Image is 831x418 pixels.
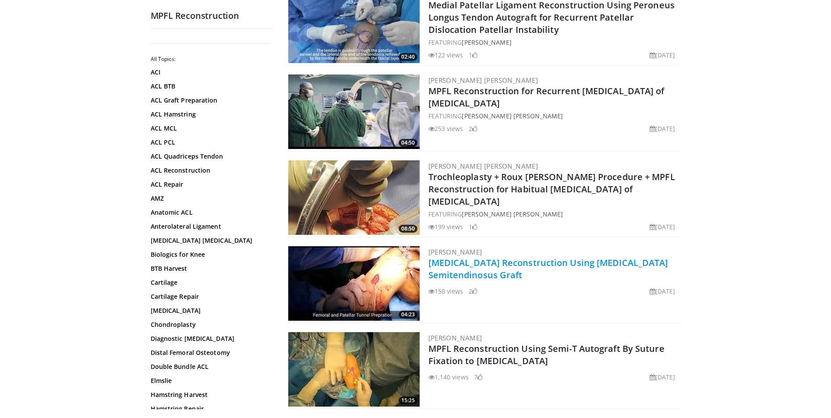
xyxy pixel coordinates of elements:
li: [DATE] [650,222,675,231]
li: [DATE] [650,372,675,382]
span: 08:50 [399,225,417,233]
a: Anterolateral Ligament [151,222,269,231]
a: [PERSON_NAME] [PERSON_NAME] [462,210,563,218]
a: 04:50 [288,74,420,149]
a: ACL PCL [151,138,269,147]
span: 02:40 [399,53,417,61]
li: [DATE] [650,124,675,133]
a: [MEDICAL_DATA] Reconstruction Using [MEDICAL_DATA] Semitendinosus Graft [428,257,668,281]
a: ACL Hamstring [151,110,269,119]
h2: All Topics: [151,56,271,63]
a: Hamstring Repair [151,404,269,413]
li: 158 views [428,287,463,296]
li: 2 [469,287,477,296]
a: [PERSON_NAME] [428,333,482,342]
div: FEATURING [428,38,679,47]
a: MPFL Reconstruction Using Semi-T Autograft By Suture Fixation to [MEDICAL_DATA] [428,343,665,367]
a: BTB Harvest [151,264,269,273]
li: 253 views [428,124,463,133]
a: AMZ [151,194,269,203]
a: Distal Femoral Osteotomy [151,348,269,357]
a: Chondroplasty [151,320,269,329]
h2: MPFL Reconstruction [151,10,273,21]
li: 199 views [428,222,463,231]
a: 15:25 [288,332,420,407]
li: 122 views [428,50,463,60]
a: ACL Graft Preparation [151,96,269,105]
a: 04:23 [288,246,420,321]
a: [PERSON_NAME] [462,38,511,46]
a: ACI [151,68,269,77]
a: [PERSON_NAME] [428,248,482,256]
a: ACL BTB [151,82,269,91]
img: 9788eed1-0287-45a2-92de-6679ccfddeb5.300x170_q85_crop-smart_upscale.jpg [288,74,420,149]
a: Cartilage [151,278,269,287]
a: Anatomic ACL [151,208,269,217]
img: 16f19f6c-2f18-4d4f-b970-79e3a76f40c0.300x170_q85_crop-smart_upscale.jpg [288,160,420,235]
img: 33941cd6-6fcb-4e64-b8b4-828558d2faf3.300x170_q85_crop-smart_upscale.jpg [288,332,420,407]
span: 15:25 [399,397,417,404]
li: 7 [474,372,483,382]
a: ACL Reconstruction [151,166,269,175]
a: Hamstring Harvest [151,390,269,399]
a: ACL MCL [151,124,269,133]
a: Biologics for Knee [151,250,269,259]
li: 1,140 views [428,372,469,382]
a: [PERSON_NAME] [PERSON_NAME] [428,76,538,85]
span: 04:50 [399,139,417,147]
img: 7e0eaf7c-d208-4bcc-b9b4-a2f42353ef4a.300x170_q85_crop-smart_upscale.jpg [288,246,420,321]
a: [PERSON_NAME] [PERSON_NAME] [462,112,563,120]
a: Trochleoplasty + Roux [PERSON_NAME] Procedure + MPFL Reconstruction for Habitual [MEDICAL_DATA] o... [428,171,675,207]
a: Cartilage Repair [151,292,269,301]
a: MPFL Reconstruction for Recurrent [MEDICAL_DATA] of [MEDICAL_DATA] [428,85,665,109]
a: Elmslie [151,376,269,385]
li: 2 [469,124,477,133]
li: [DATE] [650,50,675,60]
a: ACL Quadriceps Tendon [151,152,269,161]
li: 1 [469,222,477,231]
a: 08:50 [288,160,420,235]
div: FEATURING [428,111,679,120]
a: ACL Repair [151,180,269,189]
a: Double Bundle ACL [151,362,269,371]
a: [MEDICAL_DATA] [MEDICAL_DATA] [151,236,269,245]
li: [DATE] [650,287,675,296]
div: FEATURING [428,209,679,219]
a: [MEDICAL_DATA] [151,306,269,315]
li: 1 [469,50,477,60]
a: [PERSON_NAME] [PERSON_NAME] [428,162,538,170]
a: Diagnostic [MEDICAL_DATA] [151,334,269,343]
span: 04:23 [399,311,417,319]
